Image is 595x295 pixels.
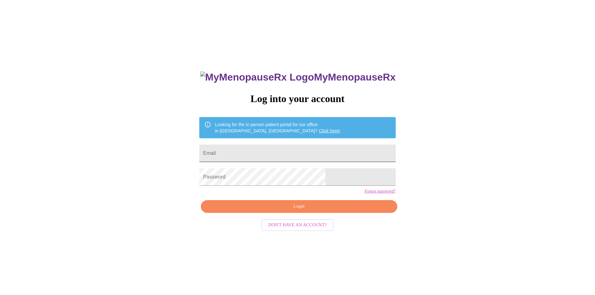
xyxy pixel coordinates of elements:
span: Login [208,203,390,210]
a: Forgot password? [364,189,396,194]
h3: Log into your account [199,93,395,105]
a: Don't have an account? [260,222,335,227]
h3: MyMenopauseRx [200,71,396,83]
span: Don't have an account? [268,221,327,229]
a: Click here! [319,128,340,133]
img: MyMenopauseRx Logo [200,71,314,83]
button: Don't have an account? [261,219,334,231]
button: Login [201,200,397,213]
div: Looking for the in person patient portal for our office in [GEOGRAPHIC_DATA], [GEOGRAPHIC_DATA]? [215,119,340,136]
